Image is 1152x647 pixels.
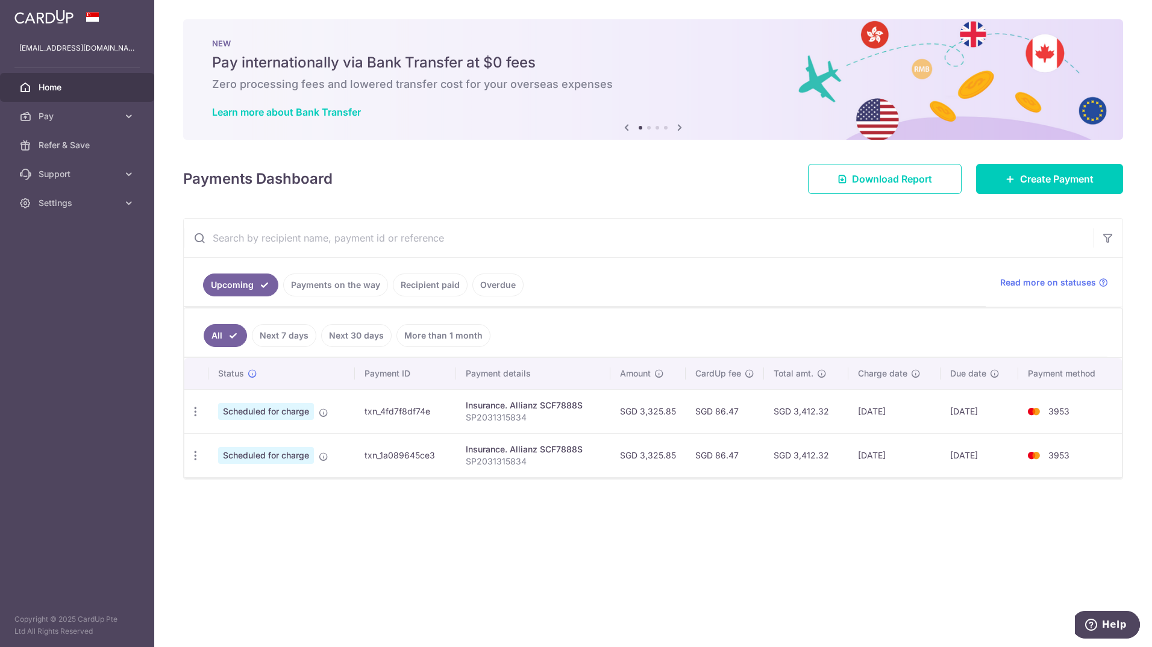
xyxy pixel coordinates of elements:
[764,389,848,433] td: SGD 3,412.32
[1048,406,1069,416] span: 3953
[1048,450,1069,460] span: 3953
[393,273,468,296] a: Recipient paid
[27,8,52,19] span: Help
[396,324,490,347] a: More than 1 month
[39,197,118,209] span: Settings
[1020,172,1094,186] span: Create Payment
[1000,277,1096,289] span: Read more on statuses
[183,19,1123,140] img: Bank transfer banner
[1000,277,1108,289] a: Read more on statuses
[976,164,1123,194] a: Create Payment
[252,324,316,347] a: Next 7 days
[848,389,941,433] td: [DATE]
[355,433,456,477] td: txn_1a089645ce3
[321,324,392,347] a: Next 30 days
[610,389,686,433] td: SGD 3,325.85
[686,433,764,477] td: SGD 86.47
[941,389,1018,433] td: [DATE]
[466,411,600,424] p: SP2031315834
[456,358,610,389] th: Payment details
[1022,448,1046,463] img: Bank Card
[212,53,1094,72] h5: Pay internationally via Bank Transfer at $0 fees
[212,106,361,118] a: Learn more about Bank Transfer
[355,389,456,433] td: txn_4fd7f8df74e
[764,433,848,477] td: SGD 3,412.32
[184,219,1094,257] input: Search by recipient name, payment id or reference
[610,433,686,477] td: SGD 3,325.85
[1018,358,1122,389] th: Payment method
[695,367,741,380] span: CardUp fee
[1022,404,1046,419] img: Bank Card
[858,367,907,380] span: Charge date
[472,273,524,296] a: Overdue
[808,164,962,194] a: Download Report
[212,39,1094,48] p: NEW
[203,273,278,296] a: Upcoming
[355,358,456,389] th: Payment ID
[218,367,244,380] span: Status
[774,367,813,380] span: Total amt.
[218,447,314,464] span: Scheduled for charge
[39,110,118,122] span: Pay
[941,433,1018,477] td: [DATE]
[848,433,941,477] td: [DATE]
[212,77,1094,92] h6: Zero processing fees and lowered transfer cost for your overseas expenses
[1075,611,1140,641] iframe: Opens a widget where you can find more information
[39,139,118,151] span: Refer & Save
[466,455,600,467] p: SP2031315834
[14,10,74,24] img: CardUp
[283,273,388,296] a: Payments on the way
[686,389,764,433] td: SGD 86.47
[204,324,247,347] a: All
[183,168,333,190] h4: Payments Dashboard
[39,81,118,93] span: Home
[466,443,600,455] div: Insurance. Allianz SCF7888S
[19,42,135,54] p: [EMAIL_ADDRESS][DOMAIN_NAME]
[39,168,118,180] span: Support
[466,399,600,411] div: Insurance. Allianz SCF7888S
[852,172,932,186] span: Download Report
[218,403,314,420] span: Scheduled for charge
[950,367,986,380] span: Due date
[620,367,651,380] span: Amount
